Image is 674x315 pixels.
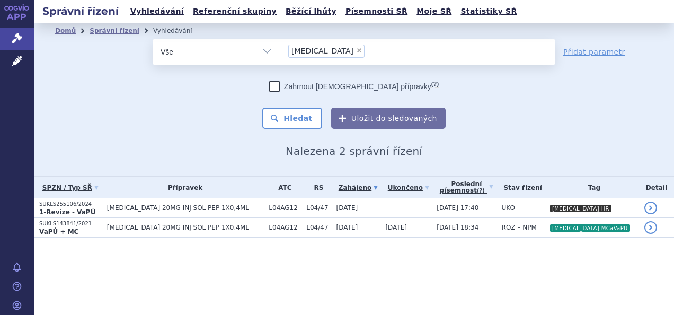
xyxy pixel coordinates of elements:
th: Tag [544,177,639,198]
span: UKO [502,204,515,212]
th: Detail [639,177,674,198]
a: Statistiky SŘ [457,4,520,19]
a: Zahájeno [336,180,380,195]
span: ROZ – NPM [502,224,537,231]
input: [MEDICAL_DATA] [368,44,374,57]
li: Vyhledávání [153,23,206,39]
strong: 1-Revize - VaPÚ [39,208,95,216]
p: SUKLS255106/2024 [39,200,102,208]
a: Moje SŘ [413,4,455,19]
th: Přípravek [102,177,264,198]
span: [DATE] 17:40 [437,204,478,212]
p: SUKLS143841/2021 [39,220,102,227]
span: Nalezena 2 správní řízení [286,145,422,157]
button: Hledat [262,108,322,129]
span: [MEDICAL_DATA] [291,47,353,55]
i: [MEDICAL_DATA] MCaVaPU [550,224,630,232]
span: [DATE] [385,224,407,231]
th: RS [301,177,331,198]
a: Písemnosti SŘ [342,4,411,19]
a: detail [644,202,657,214]
a: Přidat parametr [563,47,625,57]
a: Poslednípísemnost(?) [437,177,496,198]
button: Uložit do sledovaných [331,108,446,129]
strong: VaPÚ + MC [39,228,78,235]
span: L04/47 [306,224,331,231]
span: - [385,204,387,212]
a: SPZN / Typ SŘ [39,180,102,195]
span: × [356,47,362,54]
span: L04AG12 [269,204,301,212]
abbr: (?) [477,188,485,194]
a: detail [644,221,657,234]
th: Stav řízení [496,177,544,198]
a: Domů [55,27,76,34]
a: Vyhledávání [127,4,187,19]
span: L04AG12 [269,224,301,231]
a: Ukončeno [385,180,431,195]
abbr: (?) [431,81,439,87]
a: Správní řízení [90,27,139,34]
span: L04/47 [306,204,331,212]
label: Zahrnout [DEMOGRAPHIC_DATA] přípravky [269,81,439,92]
span: [DATE] [336,204,358,212]
a: Běžící lhůty [282,4,340,19]
span: [MEDICAL_DATA] 20MG INJ SOL PEP 1X0,4ML [107,204,264,212]
span: [MEDICAL_DATA] 20MG INJ SOL PEP 1X0,4ML [107,224,264,231]
h2: Správní řízení [34,4,127,19]
a: Referenční skupiny [190,4,280,19]
span: [DATE] 18:34 [437,224,478,231]
i: [MEDICAL_DATA] HR [550,205,611,212]
span: [DATE] [336,224,358,231]
th: ATC [263,177,301,198]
